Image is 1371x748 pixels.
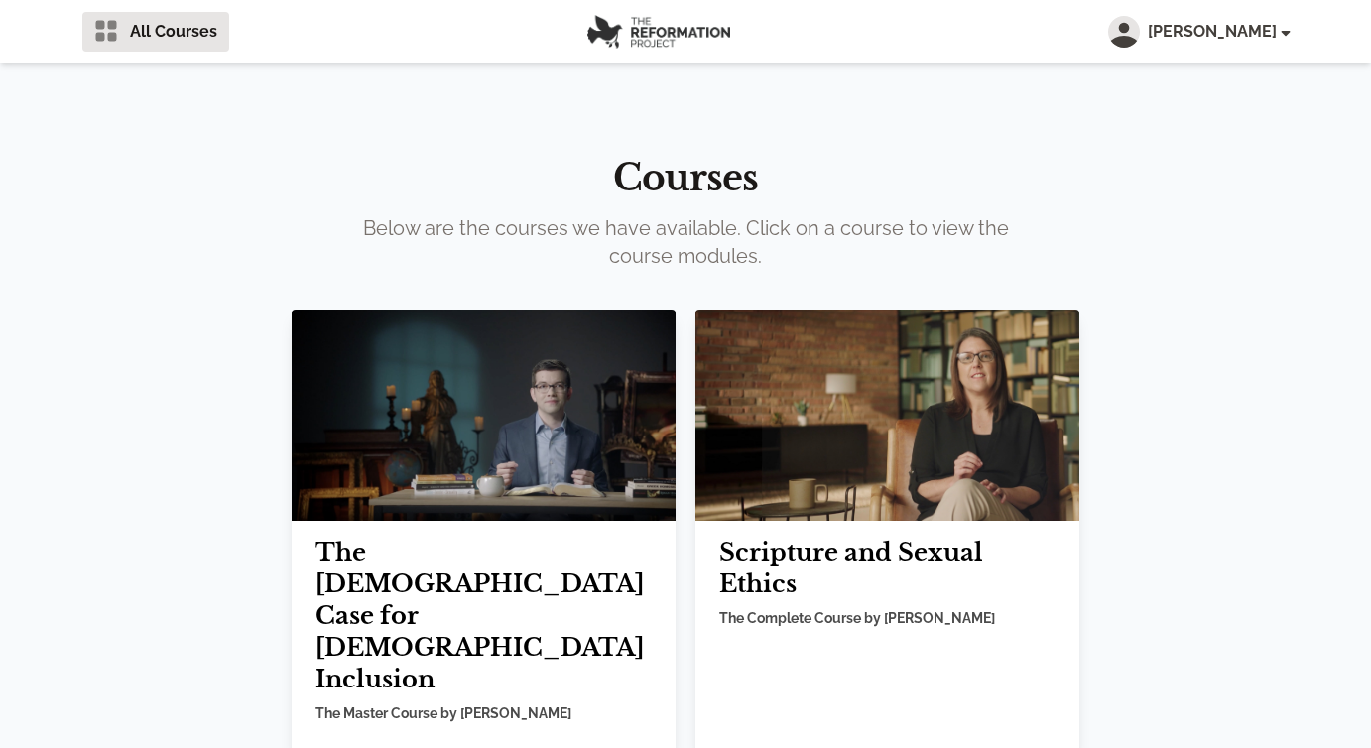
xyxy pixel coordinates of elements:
span: All Courses [130,20,217,44]
span: [PERSON_NAME] [1148,20,1289,44]
h2: Courses [51,159,1320,198]
h5: The Complete Course by [PERSON_NAME] [719,608,1056,628]
a: All Courses [82,12,229,52]
img: logo.png [587,15,730,49]
p: Below are the courses we have available. Click on a course to view the course modules. [352,214,1019,270]
img: Mountain [292,310,676,521]
button: [PERSON_NAME] [1108,16,1289,48]
h2: The [DEMOGRAPHIC_DATA] Case for [DEMOGRAPHIC_DATA] Inclusion [315,537,652,695]
h2: Scripture and Sexual Ethics [719,537,1056,600]
img: Mountain [695,310,1079,521]
h5: The Master Course by [PERSON_NAME] [315,703,652,723]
